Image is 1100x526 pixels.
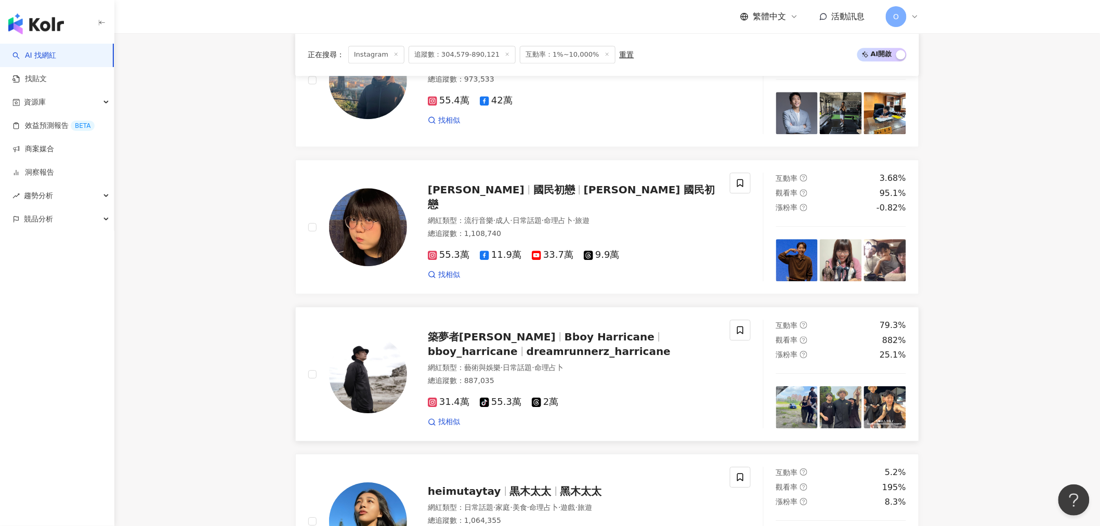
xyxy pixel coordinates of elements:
[428,216,717,226] div: 網紅類型 ：
[464,503,493,511] span: 日常話題
[428,363,717,373] div: 網紅類型 ：
[12,167,54,178] a: 洞察報告
[885,467,906,478] div: 5.2%
[527,345,671,358] span: dreamrunnerz_harricane
[561,503,575,511] span: 遊戲
[864,386,906,428] img: post-image
[438,115,460,126] span: 找相似
[510,216,512,225] span: ·
[820,239,862,281] img: post-image
[880,188,906,199] div: 95.1%
[532,397,558,407] span: 2萬
[800,204,807,211] span: question-circle
[820,386,862,428] img: post-image
[776,350,798,359] span: 漲粉率
[800,189,807,196] span: question-circle
[776,386,818,428] img: post-image
[493,216,495,225] span: ·
[480,249,521,260] span: 11.9萬
[776,203,798,212] span: 漲粉率
[575,503,578,511] span: ·
[560,485,602,497] span: 黑木太太
[464,363,501,372] span: 藝術與娛樂
[776,189,798,197] span: 觀看率
[800,321,807,328] span: question-circle
[544,216,573,225] span: 命理占卜
[12,121,95,131] a: 效益預測報告BETA
[464,216,493,225] span: 流行音樂
[438,270,460,280] span: 找相似
[776,483,798,491] span: 觀看率
[428,397,469,407] span: 31.4萬
[800,498,807,505] span: question-circle
[12,192,20,200] span: rise
[428,345,518,358] span: bboy_harricane
[776,321,798,330] span: 互動率
[800,174,807,181] span: question-circle
[428,331,556,343] span: 築夢者[PERSON_NAME]
[428,115,460,126] a: 找相似
[8,14,64,34] img: logo
[329,335,407,413] img: KOL Avatar
[876,202,906,214] div: -0.82%
[348,46,404,63] span: Instagram
[520,46,615,63] span: 互動率：1%~10,000%
[24,207,53,231] span: 競品分析
[529,503,558,511] span: 命理占卜
[565,331,654,343] span: Bboy Harricane
[428,74,717,85] div: 總追蹤數 ： 973,533
[880,320,906,331] div: 79.3%
[428,376,717,386] div: 總追蹤數 ： 887,035
[864,92,906,134] img: post-image
[438,417,460,427] span: 找相似
[800,336,807,344] span: question-circle
[776,92,818,134] img: post-image
[428,95,469,106] span: 55.4萬
[885,496,906,508] div: 8.3%
[882,482,906,493] div: 195%
[776,468,798,477] span: 互動率
[329,188,407,266] img: KOL Avatar
[575,216,590,225] span: 旅遊
[493,503,495,511] span: ·
[864,239,906,281] img: post-image
[800,468,807,476] span: question-circle
[428,183,525,196] span: [PERSON_NAME]
[534,363,564,372] span: 命理占卜
[513,216,542,225] span: 日常話題
[12,144,54,154] a: 商案媒合
[295,160,919,294] a: KOL Avatar[PERSON_NAME]國民初戀[PERSON_NAME] 國民初戀網紅類型：流行音樂·成人·日常話題·命理占卜·旅遊總追蹤數：1,108,74055.3萬11.9萬33....
[480,95,513,106] span: 42萬
[428,485,501,497] span: heimutaytay
[503,363,532,372] span: 日常話題
[495,503,510,511] span: 家庭
[12,50,56,61] a: searchAI 找網紅
[308,50,344,59] span: 正在搜尋 ：
[620,50,634,59] div: 重置
[800,351,807,358] span: question-circle
[584,249,620,260] span: 9.9萬
[527,503,529,511] span: ·
[820,92,862,134] img: post-image
[428,516,717,526] div: 總追蹤數 ： 1,064,355
[501,363,503,372] span: ·
[753,11,786,22] span: 繁體中文
[880,173,906,184] div: 3.68%
[776,497,798,506] span: 漲粉率
[295,12,919,147] a: KOL Avatar[PERSON_NAME][PERSON_NAME]leeyang0812網紅類型：教育與學習·運動總追蹤數：973,53355.4萬42萬找相似互動率question-ci...
[532,249,573,260] span: 33.7萬
[24,90,46,114] span: 資源庫
[558,503,560,511] span: ·
[542,216,544,225] span: ·
[428,417,460,427] a: 找相似
[776,239,818,281] img: post-image
[776,174,798,182] span: 互動率
[409,46,516,63] span: 追蹤數：304,579-890,121
[513,503,527,511] span: 美食
[578,503,592,511] span: 旅遊
[428,503,717,513] div: 網紅類型 ：
[510,485,552,497] span: 黒木太太
[880,349,906,361] div: 25.1%
[495,216,510,225] span: 成人
[1058,484,1090,516] iframe: Help Scout Beacon - Open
